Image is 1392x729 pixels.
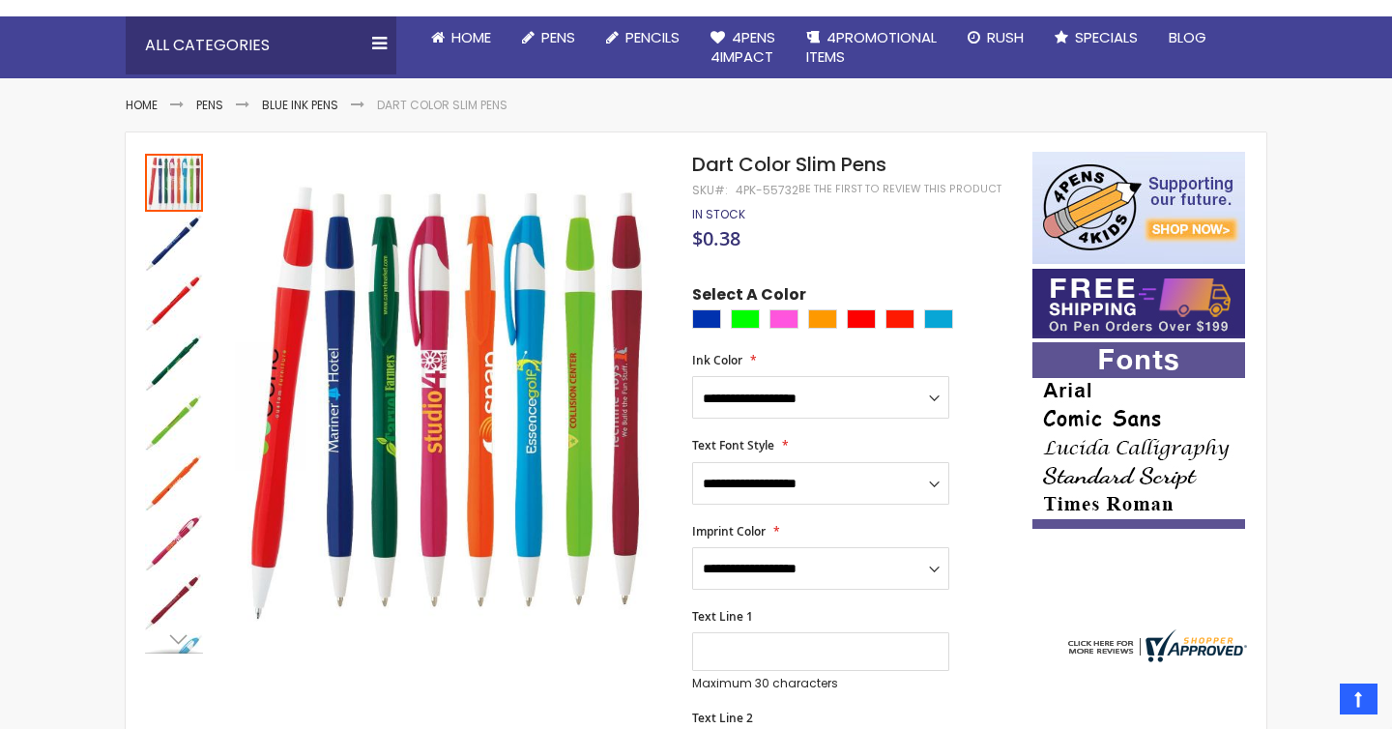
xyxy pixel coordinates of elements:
span: Dart Color Slim Pens [692,151,886,178]
span: Home [451,27,491,47]
span: Specials [1075,27,1138,47]
a: Pencils [591,16,695,59]
div: Pink [769,309,798,329]
img: Dart Color Slim Pens [145,513,203,571]
img: Dart Color Slim Pens [145,334,203,392]
span: Text Line 2 [692,710,753,726]
img: Dart Color Slim Pens [145,573,203,631]
div: Dart Color Slim Pens [145,571,205,631]
a: Rush [952,16,1039,59]
img: 4pens.com widget logo [1063,629,1247,662]
a: Blue ink Pens [262,97,338,113]
span: In stock [692,206,745,222]
span: $0.38 [692,225,740,251]
img: Free shipping on orders over $199 [1032,269,1245,338]
a: Be the first to review this product [798,182,1001,196]
span: Text Font Style [692,437,774,453]
strong: SKU [692,182,728,198]
span: 4Pens 4impact [710,27,775,67]
span: Pencils [625,27,680,47]
div: Dart Color Slim Pens [145,392,205,452]
span: 4PROMOTIONAL ITEMS [806,27,937,67]
div: Next [145,625,203,654]
a: Blog [1153,16,1222,59]
a: Home [126,97,158,113]
img: Dart Color Slim Pens [145,453,203,511]
a: 4PROMOTIONALITEMS [791,16,952,79]
div: Lime Green [731,309,760,329]
div: Dart Color Slim Pens [145,152,205,212]
span: Select A Color [692,284,806,310]
a: Specials [1039,16,1153,59]
div: Turquoise [924,309,953,329]
a: Top [1340,684,1377,714]
span: Blog [1169,27,1206,47]
img: Dart Color Slim Pens [145,274,203,332]
a: 4Pens4impact [695,16,791,79]
div: All Categories [126,16,396,74]
div: Dart Color Slim Pens [145,332,205,392]
img: Dart Color Slim Pens [224,180,666,622]
img: 4pens 4 kids [1032,152,1245,264]
img: font-personalization-examples [1032,342,1245,529]
a: 4pens.com certificate URL [1063,650,1247,666]
div: Availability [692,207,745,222]
img: Dart Color Slim Pens [145,394,203,452]
div: Dart Color Slim Pens [145,272,205,332]
span: Rush [987,27,1024,47]
a: Pens [507,16,591,59]
span: Pens [541,27,575,47]
div: Orange [808,309,837,329]
span: Imprint Color [692,523,766,539]
span: Ink Color [692,352,742,368]
a: Pens [196,97,223,113]
div: Dart Color Slim Pens [145,511,205,571]
div: Red [847,309,876,329]
div: Blue [692,309,721,329]
div: Bright Red [885,309,914,329]
a: Home [416,16,507,59]
li: Dart Color Slim Pens [377,98,507,113]
div: 4pk-55732 [736,183,798,198]
span: Text Line 1 [692,608,753,625]
img: Dart Color Slim Pens [145,214,203,272]
div: Dart Color Slim Pens [145,212,205,272]
p: Maximum 30 characters [692,676,949,691]
div: Dart Color Slim Pens [145,452,205,511]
